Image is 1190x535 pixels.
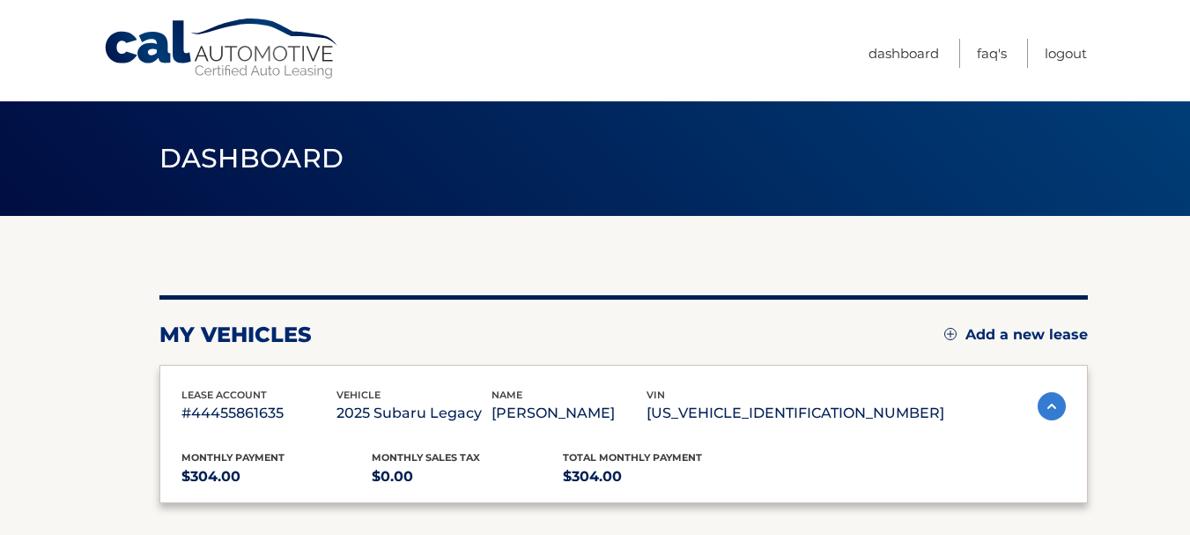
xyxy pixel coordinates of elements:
[159,322,312,348] h2: my vehicles
[977,39,1007,68] a: FAQ's
[563,451,702,464] span: Total Monthly Payment
[944,326,1088,344] a: Add a new lease
[492,389,522,401] span: name
[944,328,957,340] img: add.svg
[1038,392,1066,420] img: accordion-active.svg
[647,389,665,401] span: vin
[181,401,336,426] p: #44455861635
[563,464,754,489] p: $304.00
[159,142,344,175] span: Dashboard
[336,389,381,401] span: vehicle
[181,389,267,401] span: lease account
[1045,39,1087,68] a: Logout
[647,401,944,426] p: [US_VEHICLE_IDENTIFICATION_NUMBER]
[492,401,647,426] p: [PERSON_NAME]
[336,401,492,426] p: 2025 Subaru Legacy
[868,39,939,68] a: Dashboard
[372,451,480,464] span: Monthly sales Tax
[103,18,341,80] a: Cal Automotive
[181,464,373,489] p: $304.00
[181,451,285,464] span: Monthly Payment
[372,464,563,489] p: $0.00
